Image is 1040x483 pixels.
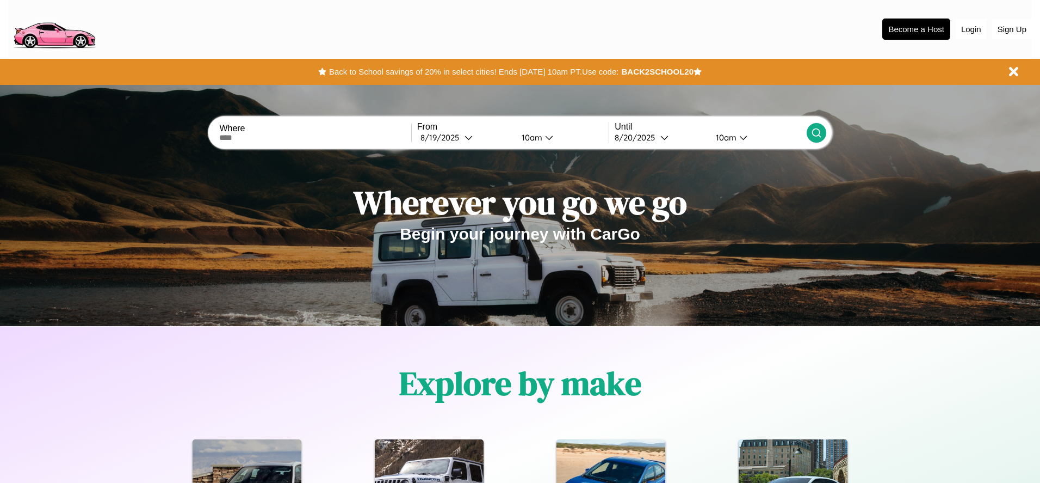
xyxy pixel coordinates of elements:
h1: Explore by make [399,361,641,406]
b: BACK2SCHOOL20 [621,67,694,76]
button: 10am [513,132,609,143]
button: Sign Up [992,19,1032,39]
button: 8/19/2025 [417,132,513,143]
button: Login [956,19,987,39]
label: From [417,122,609,132]
button: Back to School savings of 20% in select cities! Ends [DATE] 10am PT.Use code: [326,64,621,80]
div: 10am [516,132,545,143]
label: Where [219,124,411,133]
button: Become a Host [882,19,950,40]
img: logo [8,5,100,51]
div: 8 / 20 / 2025 [615,132,660,143]
button: 10am [707,132,806,143]
label: Until [615,122,806,132]
div: 8 / 19 / 2025 [420,132,465,143]
div: 10am [710,132,739,143]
